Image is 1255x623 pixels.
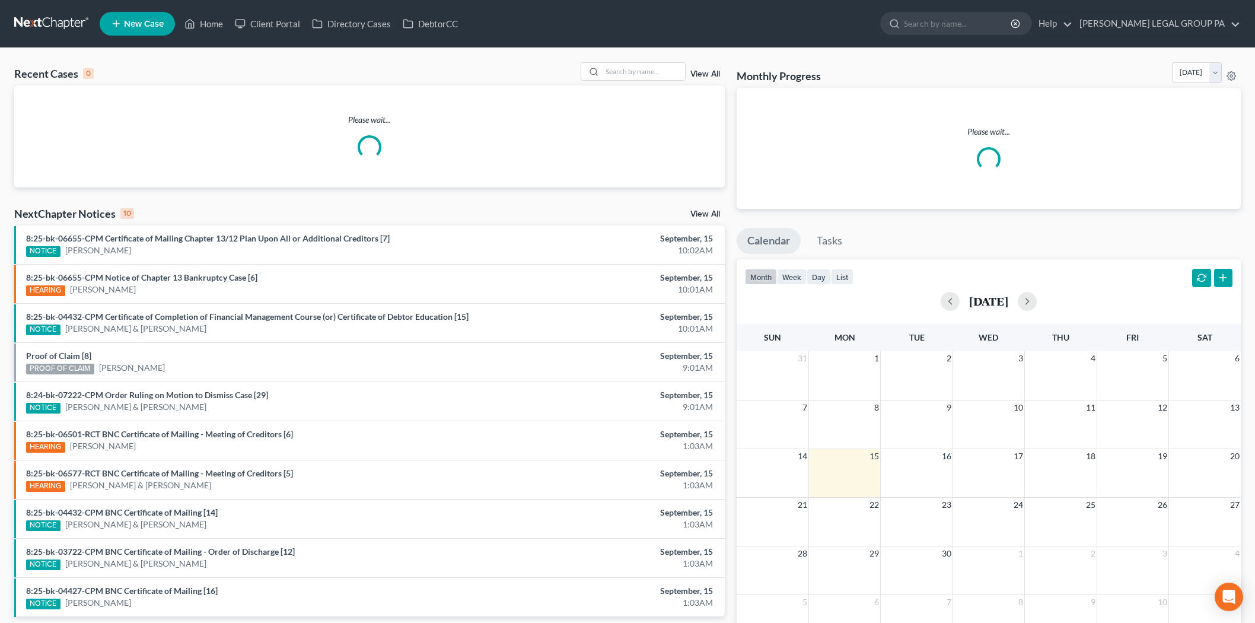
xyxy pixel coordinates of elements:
a: 8:25-bk-06501-RCT BNC Certificate of Mailing - Meeting of Creditors [6] [26,429,293,439]
span: 4 [1090,351,1097,365]
a: Help [1033,13,1072,34]
a: Directory Cases [306,13,397,34]
span: 14 [797,449,808,463]
span: 1 [873,351,880,365]
div: September, 15 [492,546,713,558]
h3: Monthly Progress [737,69,821,83]
span: 18 [1085,449,1097,463]
input: Search by name... [602,63,685,80]
span: 10 [1157,595,1168,609]
a: [PERSON_NAME] & [PERSON_NAME] [65,519,206,530]
div: 9:01AM [492,362,713,374]
a: DebtorCC [397,13,464,34]
button: list [831,269,853,285]
span: 10 [1012,401,1024,415]
span: 9 [1090,595,1097,609]
div: September, 15 [492,311,713,323]
div: September, 15 [492,468,713,479]
a: Home [179,13,229,34]
a: [PERSON_NAME] [65,244,131,256]
span: 2 [1090,546,1097,561]
span: 26 [1157,498,1168,512]
a: Proof of Claim [8] [26,351,91,361]
span: 12 [1157,401,1168,415]
div: NOTICE [26,246,60,257]
a: View All [690,70,720,78]
span: 28 [797,546,808,561]
div: Recent Cases [14,66,94,81]
span: 21 [797,498,808,512]
span: 24 [1012,498,1024,512]
span: Sun [764,332,781,342]
div: Open Intercom Messenger [1215,583,1243,611]
div: September, 15 [492,272,713,284]
span: 19 [1157,449,1168,463]
span: 30 [941,546,953,561]
span: 17 [1012,449,1024,463]
span: 15 [868,449,880,463]
span: 4 [1234,546,1241,561]
a: [PERSON_NAME] [99,362,165,374]
div: September, 15 [492,389,713,401]
span: 31 [797,351,808,365]
button: week [777,269,807,285]
a: 8:25-bk-06655-CPM Notice of Chapter 13 Bankruptcy Case [6] [26,272,257,282]
div: September, 15 [492,233,713,244]
span: 3 [1017,351,1024,365]
span: 6 [873,595,880,609]
div: 1:03AM [492,479,713,491]
div: 10:01AM [492,284,713,295]
span: 8 [873,401,880,415]
a: [PERSON_NAME] [70,440,136,452]
a: 8:25-bk-04427-CPM BNC Certificate of Mailing [16] [26,586,218,596]
div: 10:02AM [492,244,713,256]
a: [PERSON_NAME] & [PERSON_NAME] [65,323,206,335]
div: September, 15 [492,350,713,362]
h2: [DATE] [969,295,1008,307]
div: HEARING [26,442,65,453]
input: Search by name... [904,12,1012,34]
div: 1:03AM [492,440,713,452]
span: 9 [945,401,953,415]
span: 20 [1229,449,1241,463]
a: [PERSON_NAME] & [PERSON_NAME] [65,558,206,570]
div: September, 15 [492,585,713,597]
div: 1:03AM [492,597,713,609]
span: Sat [1197,332,1212,342]
span: 5 [801,595,808,609]
p: Please wait... [746,126,1231,138]
span: Thu [1052,332,1069,342]
div: 0 [83,68,94,79]
span: 16 [941,449,953,463]
p: Please wait... [14,114,725,126]
span: 3 [1161,546,1168,561]
a: View All [690,210,720,218]
div: NOTICE [26,403,60,414]
span: 29 [868,546,880,561]
div: NextChapter Notices [14,206,134,221]
div: 10 [120,208,134,219]
div: NOTICE [26,560,60,570]
button: month [745,269,777,285]
span: 13 [1229,401,1241,415]
span: 22 [868,498,880,512]
div: 1:03AM [492,558,713,570]
div: 10:01AM [492,323,713,335]
span: 7 [945,595,953,609]
div: NOTICE [26,520,60,531]
a: 8:25-bk-03722-CPM BNC Certificate of Mailing - Order of Discharge [12] [26,546,295,557]
span: New Case [124,20,164,28]
span: 2 [945,351,953,365]
div: NOTICE [26,325,60,335]
div: September, 15 [492,507,713,519]
span: 27 [1229,498,1241,512]
span: 7 [801,401,808,415]
span: Tue [909,332,925,342]
span: 23 [941,498,953,512]
div: 9:01AM [492,401,713,413]
a: 8:25-bk-04432-CPM Certificate of Completion of Financial Management Course (or) Certificate of De... [26,311,469,322]
a: Client Portal [229,13,306,34]
span: Mon [834,332,855,342]
a: Calendar [737,228,801,254]
span: 8 [1017,595,1024,609]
